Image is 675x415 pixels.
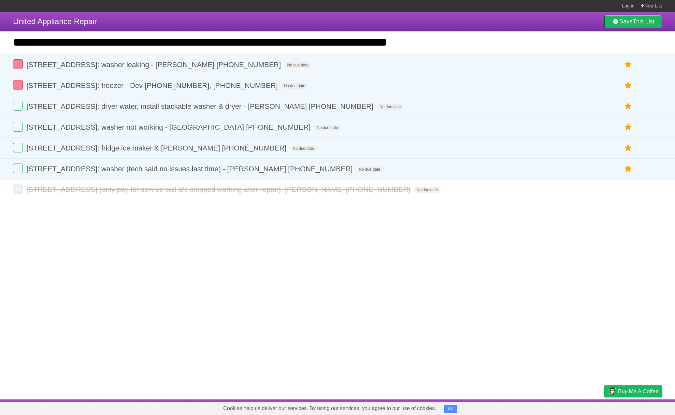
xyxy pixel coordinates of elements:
span: No due date [284,62,311,68]
label: Done [13,122,23,132]
span: No due date [414,187,440,193]
span: [STREET_ADDRESS]: freezer - Dev [PHONE_NUMBER], [PHONE_NUMBER] [26,81,279,90]
span: Cookies help us deliver our services. By using our services, you agree to our use of cookies. [217,402,443,415]
span: Buy me a coffee [618,386,659,397]
label: Done [13,184,23,194]
span: [STREET_ADDRESS]: washer (tech said no issues last time) - [PERSON_NAME] [PHONE_NUMBER] [26,165,354,173]
span: No due date [281,83,308,89]
span: [STREET_ADDRESS]: fridge ice maker & [PERSON_NAME] [PHONE_NUMBER] [26,144,288,152]
label: Done [13,101,23,111]
label: Done [13,59,23,69]
span: [STREET_ADDRESS]: washer not working - [GEOGRAPHIC_DATA] [PHONE_NUMBER] [26,123,312,131]
span: No due date [356,166,383,172]
label: Done [13,164,23,173]
label: Star task [622,122,635,133]
a: Suggest a feature [621,401,662,413]
span: No due date [377,104,403,110]
img: Buy me a coffee [608,386,616,397]
label: Done [13,80,23,90]
a: Buy me a coffee [604,385,662,397]
button: OK [444,405,457,413]
label: Star task [622,164,635,174]
a: SaveThis List [604,15,662,28]
b: This List [633,18,654,25]
a: Terms [574,401,588,413]
span: United Appliance Repair [13,17,97,26]
label: Done [13,143,23,152]
span: [STREET_ADDRESS] (only pay for service call b/c stopped working after repair): [PERSON_NAME] [PHO... [26,185,412,193]
label: Star task [622,59,635,70]
span: No due date [314,125,340,131]
label: Star task [622,80,635,91]
a: Privacy [596,401,613,413]
a: Developers [539,401,566,413]
label: Star task [622,101,635,112]
a: About [518,401,531,413]
label: Star task [622,143,635,153]
span: [STREET_ADDRESS]: washer leaking - [PERSON_NAME] [PHONE_NUMBER] [26,61,282,69]
span: [STREET_ADDRESS]: dryer water, install stackable washer & dryer - [PERSON_NAME] [PHONE_NUMBER] [26,102,375,110]
span: No due date [290,146,317,151]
